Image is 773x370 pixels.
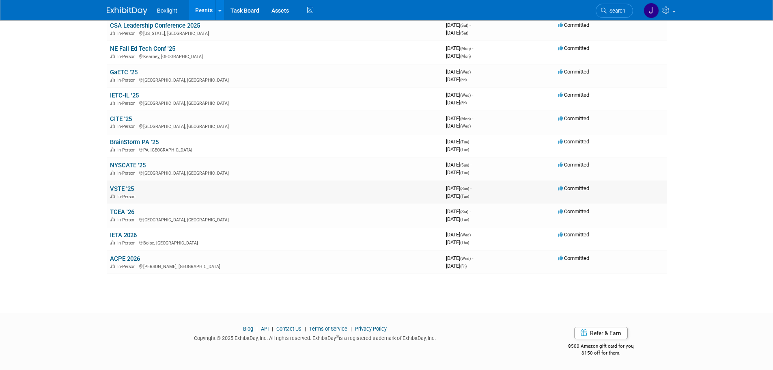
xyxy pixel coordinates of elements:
[607,8,625,14] span: Search
[472,45,473,51] span: -
[446,123,471,129] span: [DATE]
[117,171,138,176] span: In-Person
[460,233,471,237] span: (Wed)
[110,194,115,198] img: In-Person Event
[355,326,387,332] a: Privacy Policy
[558,115,589,121] span: Committed
[558,232,589,238] span: Committed
[336,334,339,339] sup: ®
[536,338,667,356] div: $500 Amazon gift card for you,
[558,162,589,168] span: Committed
[558,255,589,261] span: Committed
[110,239,439,246] div: Boise, [GEOGRAPHIC_DATA]
[117,264,138,269] span: In-Person
[460,171,469,175] span: (Tue)
[110,115,132,123] a: CITE '25
[446,76,467,82] span: [DATE]
[117,147,138,153] span: In-Person
[303,326,308,332] span: |
[460,31,468,35] span: (Sat)
[470,138,472,145] span: -
[110,78,115,82] img: In-Person Event
[117,217,138,223] span: In-Person
[110,69,138,76] a: GaETC '25
[460,264,467,268] span: (Fri)
[110,101,115,105] img: In-Person Event
[446,208,471,214] span: [DATE]
[110,100,439,106] div: [GEOGRAPHIC_DATA], [GEOGRAPHIC_DATA]
[110,92,139,99] a: IETC-IL '25
[472,232,473,238] span: -
[117,31,138,36] span: In-Person
[117,78,138,83] span: In-Person
[470,162,472,168] span: -
[446,92,473,98] span: [DATE]
[243,326,253,332] a: Blog
[460,101,467,105] span: (Fri)
[110,185,134,193] a: VSTE '25
[110,138,159,146] a: BrainStorm PA '25
[110,146,439,153] div: PA, [GEOGRAPHIC_DATA]
[117,240,138,246] span: In-Person
[117,54,138,59] span: In-Person
[110,171,115,175] img: In-Person Event
[446,69,473,75] span: [DATE]
[157,7,177,14] span: Boxlight
[110,232,137,239] a: IETA 2026
[558,208,589,214] span: Committed
[110,217,115,221] img: In-Person Event
[574,327,628,339] a: Refer & Earn
[110,263,439,269] div: [PERSON_NAME], [GEOGRAPHIC_DATA]
[110,45,175,52] a: NE Fall Ed Tech Conf '25
[117,101,138,106] span: In-Person
[460,194,469,199] span: (Tue)
[558,92,589,98] span: Committed
[110,54,115,58] img: In-Person Event
[117,194,138,199] span: In-Person
[460,240,469,245] span: (Thu)
[446,263,467,269] span: [DATE]
[460,217,469,222] span: (Tue)
[460,210,468,214] span: (Sat)
[107,333,524,342] div: Copyright © 2025 ExhibitDay, Inc. All rights reserved. ExhibitDay is a registered trademark of Ex...
[446,239,469,245] span: [DATE]
[110,30,439,36] div: [US_STATE], [GEOGRAPHIC_DATA]
[536,350,667,357] div: $150 off for them.
[446,22,471,28] span: [DATE]
[469,22,471,28] span: -
[472,115,473,121] span: -
[644,3,659,18] img: Jean Knight
[460,256,471,261] span: (Wed)
[446,255,473,261] span: [DATE]
[558,138,589,145] span: Committed
[460,117,471,121] span: (Mon)
[460,70,471,74] span: (Wed)
[460,46,471,51] span: (Mon)
[110,169,439,176] div: [GEOGRAPHIC_DATA], [GEOGRAPHIC_DATA]
[446,138,472,145] span: [DATE]
[558,185,589,191] span: Committed
[110,208,134,216] a: TCEA '26
[446,185,472,191] span: [DATE]
[460,147,469,152] span: (Tue)
[446,53,471,59] span: [DATE]
[110,255,140,262] a: ACPE 2026
[254,326,260,332] span: |
[110,22,200,29] a: CSA Leadership Conference 2025
[110,147,115,151] img: In-Person Event
[446,216,469,222] span: [DATE]
[460,54,471,58] span: (Mon)
[446,169,469,175] span: [DATE]
[261,326,269,332] a: API
[470,185,472,191] span: -
[117,124,138,129] span: In-Person
[110,264,115,268] img: In-Person Event
[460,140,469,144] span: (Tue)
[110,76,439,83] div: [GEOGRAPHIC_DATA], [GEOGRAPHIC_DATA]
[446,146,469,152] span: [DATE]
[472,92,473,98] span: -
[446,232,473,238] span: [DATE]
[446,162,472,168] span: [DATE]
[309,326,347,332] a: Terms of Service
[558,69,589,75] span: Committed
